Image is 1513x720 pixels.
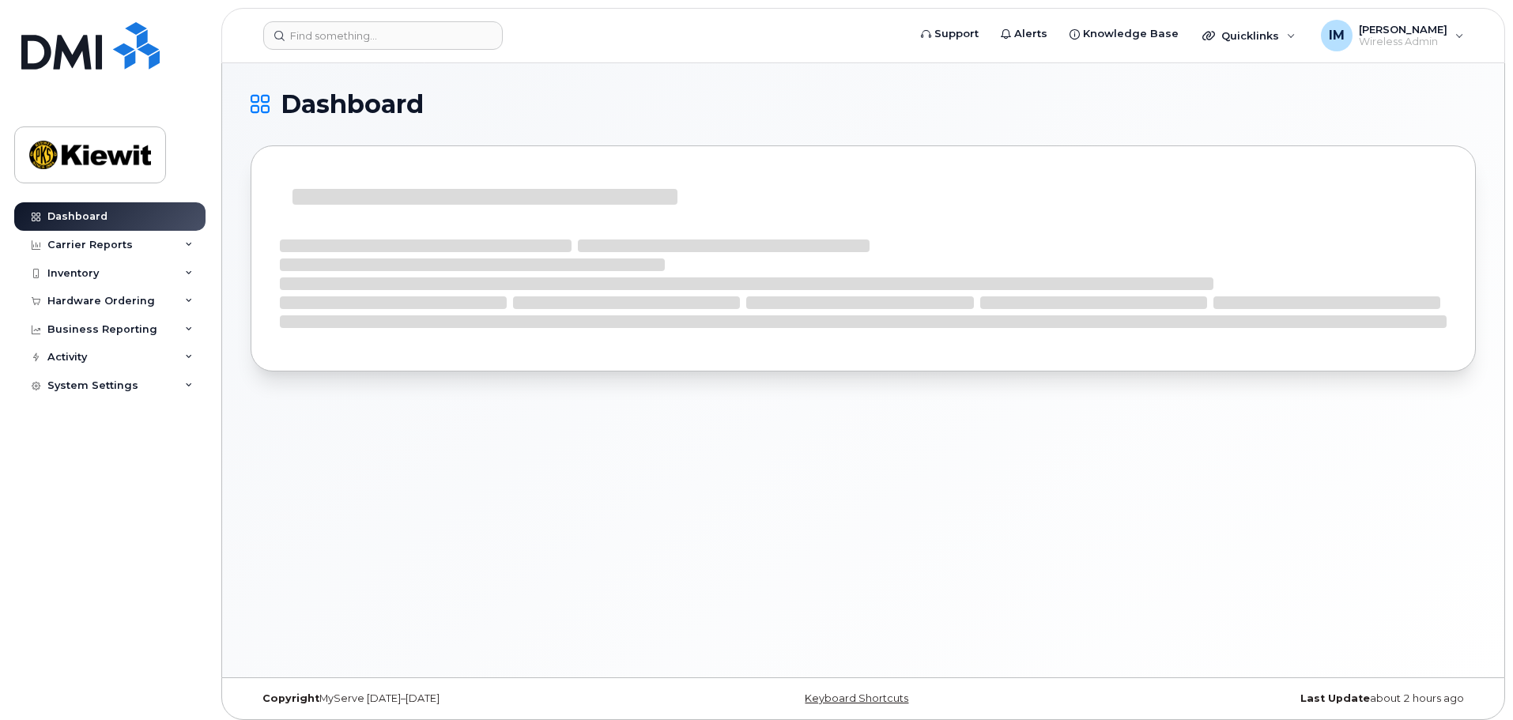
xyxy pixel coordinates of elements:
[805,692,908,704] a: Keyboard Shortcuts
[1300,692,1370,704] strong: Last Update
[281,92,424,116] span: Dashboard
[251,692,659,705] div: MyServe [DATE]–[DATE]
[1067,692,1476,705] div: about 2 hours ago
[262,692,319,704] strong: Copyright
